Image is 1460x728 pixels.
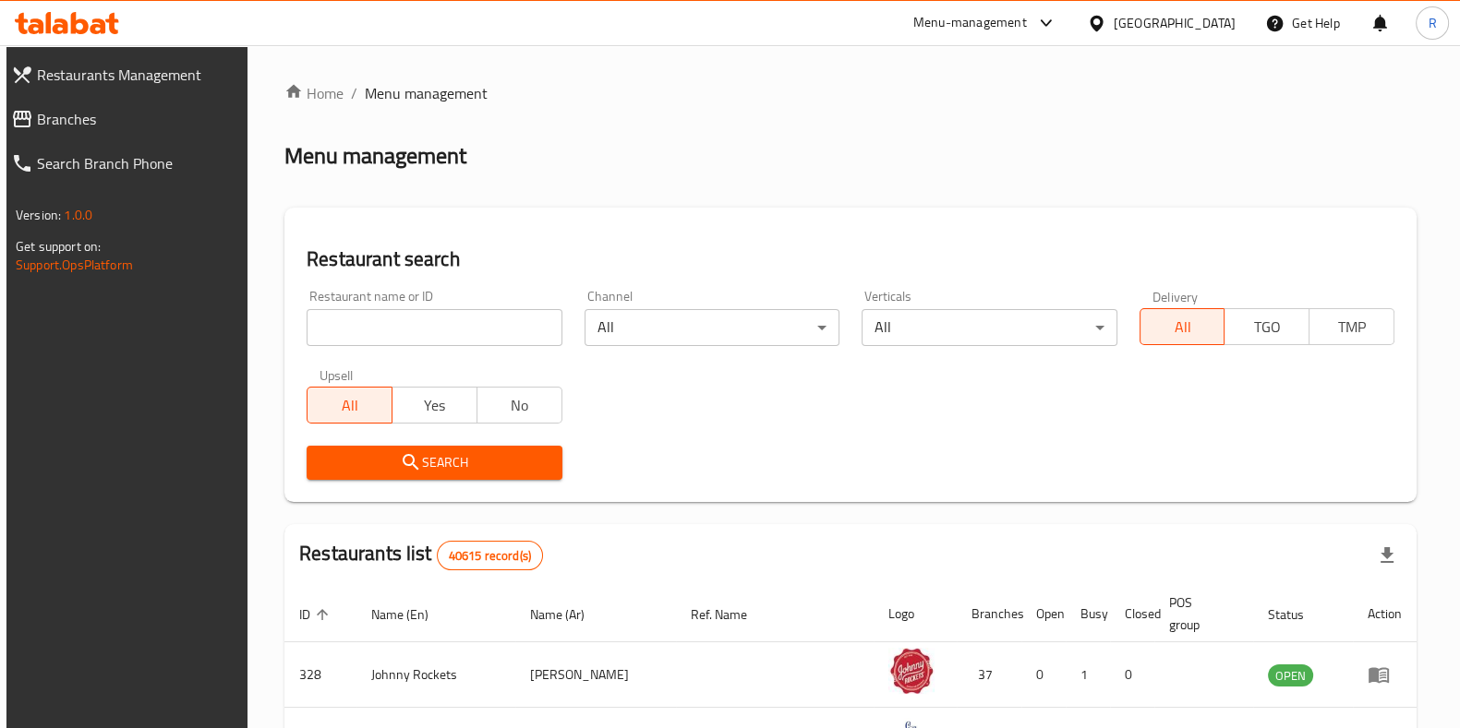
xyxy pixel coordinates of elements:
[392,387,477,424] button: Yes
[351,82,357,104] li: /
[957,642,1021,708] td: 37
[1066,642,1110,708] td: 1
[307,446,561,480] button: Search
[585,309,839,346] div: All
[913,12,1027,34] div: Menu-management
[64,203,92,227] span: 1.0.0
[1169,591,1231,636] span: POS group
[37,108,235,130] span: Branches
[1353,586,1417,642] th: Action
[284,141,466,171] h2: Menu management
[320,368,354,381] label: Upsell
[1148,314,1218,340] span: All
[438,547,542,565] span: 40615 record(s)
[299,540,543,570] h2: Restaurants list
[515,642,676,708] td: [PERSON_NAME]
[862,309,1116,346] div: All
[356,642,515,708] td: Johnny Rockets
[1140,308,1225,345] button: All
[321,451,547,474] span: Search
[365,82,488,104] span: Menu management
[1317,314,1387,340] span: TMP
[691,603,771,626] span: Ref. Name
[1268,665,1313,686] span: OPEN
[37,64,235,86] span: Restaurants Management
[1428,13,1436,33] span: R
[400,392,470,419] span: Yes
[1114,13,1236,33] div: [GEOGRAPHIC_DATA]
[1224,308,1309,345] button: TGO
[16,234,101,258] span: Get support on:
[284,642,356,708] td: 328
[437,541,543,570] div: Total records count
[1110,586,1154,642] th: Closed
[307,245,1394,273] h2: Restaurant search
[1268,664,1313,686] div: OPEN
[37,152,235,174] span: Search Branch Phone
[284,82,1417,104] nav: breadcrumb
[307,309,561,346] input: Search for restaurant name or ID..
[315,392,385,419] span: All
[307,387,392,424] button: All
[957,586,1021,642] th: Branches
[477,387,562,424] button: No
[1365,533,1409,578] div: Export file
[16,253,133,277] a: Support.OpsPlatform
[371,603,452,626] span: Name (En)
[1021,642,1066,708] td: 0
[1152,290,1199,303] label: Delivery
[1021,586,1066,642] th: Open
[1368,663,1402,686] div: Menu
[1066,586,1110,642] th: Busy
[485,392,555,419] span: No
[1110,642,1154,708] td: 0
[1232,314,1302,340] span: TGO
[530,603,609,626] span: Name (Ar)
[299,603,334,626] span: ID
[1268,603,1328,626] span: Status
[874,586,957,642] th: Logo
[284,82,344,104] a: Home
[1309,308,1394,345] button: TMP
[888,648,935,694] img: Johnny Rockets
[16,203,61,227] span: Version:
